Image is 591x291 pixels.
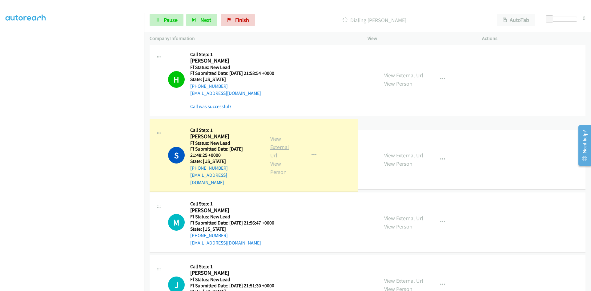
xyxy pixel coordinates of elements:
[190,140,259,146] h5: Ff Status: New Lead
[368,35,471,42] p: View
[190,232,228,238] a: [PHONE_NUMBER]
[384,277,423,284] a: View External Url
[190,240,261,246] a: [EMAIL_ADDRESS][DOMAIN_NAME]
[168,147,185,164] h1: S
[221,14,255,26] a: Finish
[549,17,577,22] div: Delay between calls (in seconds)
[190,70,274,76] h5: Ff Submitted Date: [DATE] 21:58:54 +0000
[190,133,259,140] h2: [PERSON_NAME]
[384,72,423,79] a: View External Url
[482,35,585,42] p: Actions
[150,14,183,26] a: Pause
[190,158,259,164] h5: State: [US_STATE]
[190,264,295,270] h5: Call Step: 1
[497,14,535,26] button: AutoTab
[190,64,274,71] h5: Ff Status: New Lead
[190,207,274,214] h2: [PERSON_NAME]
[263,16,486,24] p: Dialing [PERSON_NAME]
[190,51,274,58] h5: Call Step: 1
[190,127,259,133] h5: Call Step: 1
[168,71,185,88] h1: H
[168,214,185,231] h1: M
[190,76,274,83] h5: State: [US_STATE]
[190,172,227,185] a: [EMAIL_ADDRESS][DOMAIN_NAME]
[190,220,274,226] h5: Ff Submitted Date: [DATE] 21:56:47 +0000
[384,215,423,222] a: View External Url
[190,90,261,96] a: [EMAIL_ADDRESS][DOMAIN_NAME]
[190,201,274,207] h5: Call Step: 1
[168,214,185,231] div: The call is yet to be attempted
[190,277,295,283] h5: Ff Status: New Lead
[186,14,217,26] button: Next
[270,160,287,176] a: View Person
[150,35,356,42] p: Company Information
[190,165,228,171] a: [PHONE_NUMBER]
[190,214,274,220] h5: Ff Status: New Lead
[384,223,412,230] a: View Person
[190,146,259,158] h5: Ff Submitted Date: [DATE] 21:48:25 +0000
[164,16,178,23] span: Pause
[190,103,231,109] a: Call was successful?
[270,135,289,159] a: View External Url
[190,269,295,277] h2: [PERSON_NAME]
[190,283,295,289] h5: Ff Submitted Date: [DATE] 21:51:30 +0000
[190,83,228,89] a: [PHONE_NUMBER]
[235,16,249,23] span: Finish
[200,16,211,23] span: Next
[190,57,274,64] h2: [PERSON_NAME]
[583,14,585,22] div: 0
[573,121,591,170] iframe: Resource Center
[190,226,274,232] h5: State: [US_STATE]
[384,80,412,87] a: View Person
